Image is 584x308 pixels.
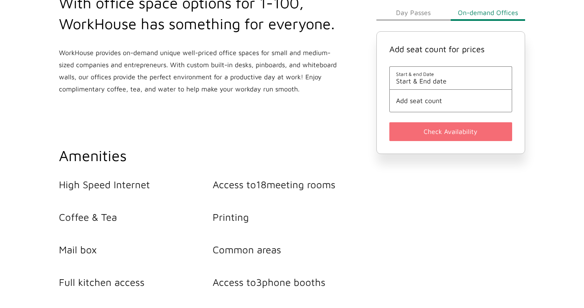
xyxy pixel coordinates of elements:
[389,44,512,54] h4: Add seat count for prices
[451,4,525,21] button: On-demand Offices
[396,71,505,78] span: Start & end Date
[389,122,512,141] button: Check Availability
[59,47,340,95] p: WorkHouse provides on-demand unique well-priced office spaces for small and medium-sized companie...
[213,179,366,190] li: Access to 18 meeting rooms
[59,179,213,190] li: High Speed Internet
[396,78,505,85] span: Start & End date
[59,145,366,166] h2: Amenities
[59,244,213,255] li: Mail box
[213,211,366,223] li: Printing
[59,276,213,288] li: Full kitchen access
[213,276,366,288] li: Access to 3 phone booths
[396,71,505,85] button: Start & end DateStart & End date
[396,97,505,105] button: Add seat count
[213,244,366,255] li: Common areas
[59,211,213,223] li: Coffee & Tea
[376,4,451,21] button: Day Passes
